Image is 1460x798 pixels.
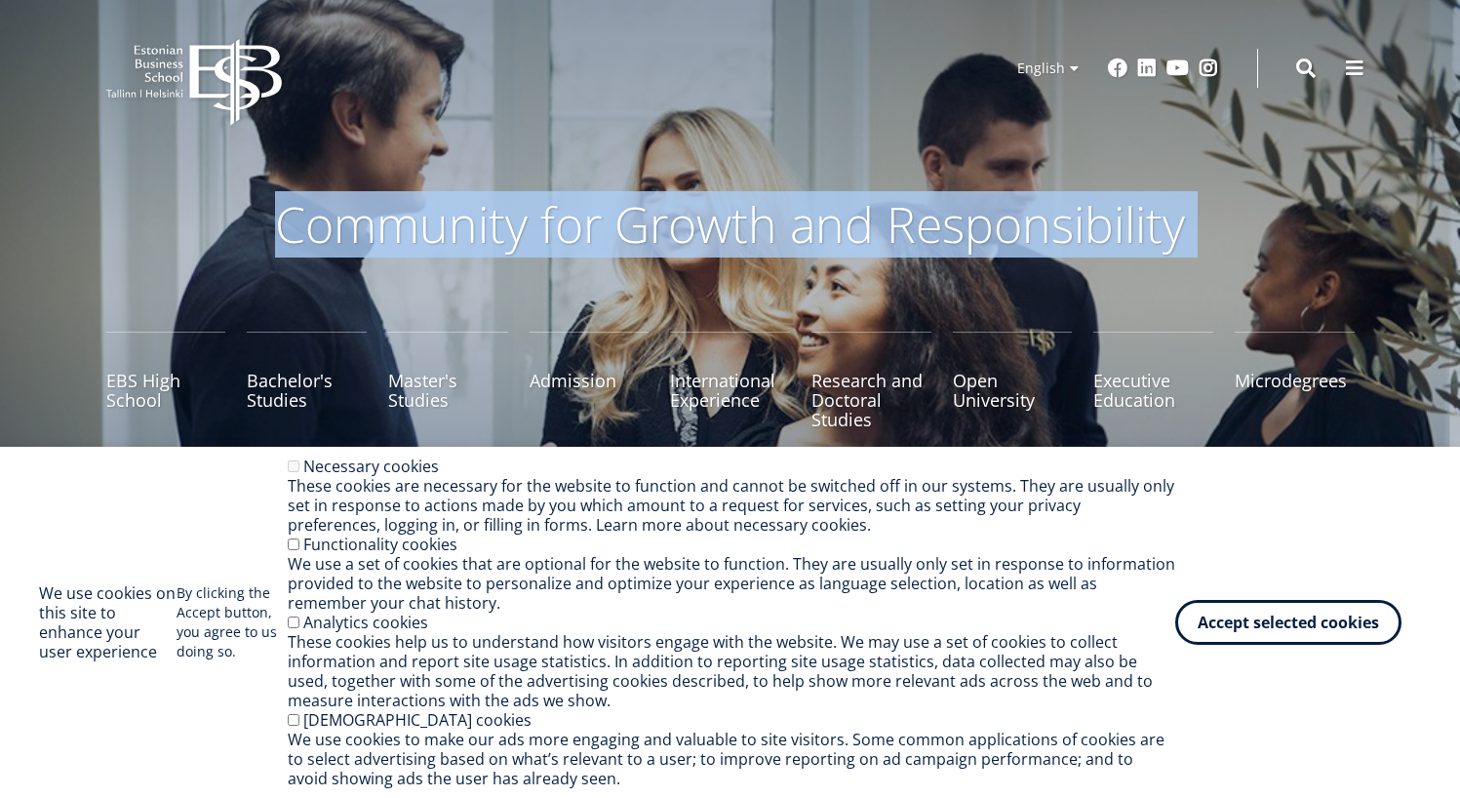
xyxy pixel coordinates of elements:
a: Linkedin [1137,59,1157,78]
div: We use cookies to make our ads more engaging and valuable to site visitors. Some common applicati... [288,730,1175,788]
button: Accept selected cookies [1175,600,1401,645]
a: Master's Studies [388,332,508,429]
p: By clicking the Accept button, you agree to us doing so. [177,583,288,661]
a: Instagram [1199,59,1218,78]
label: Necessary cookies [303,456,439,477]
a: International Experience [670,332,790,429]
div: We use a set of cookies that are optional for the website to function. They are usually only set ... [288,554,1175,613]
a: Youtube [1166,59,1189,78]
a: Executive Education [1093,332,1213,429]
label: Analytics cookies [303,612,428,633]
a: Admission [530,332,650,429]
a: EBS High School [106,332,226,429]
label: [DEMOGRAPHIC_DATA] cookies [303,709,532,731]
div: These cookies help us to understand how visitors engage with the website. We may use a set of coo... [288,632,1175,710]
a: Research and Doctoral Studies [811,332,931,429]
label: Functionality cookies [303,534,457,555]
a: Bachelor's Studies [247,332,367,429]
a: Facebook [1108,59,1127,78]
h2: We use cookies on this site to enhance your user experience [39,583,177,661]
div: These cookies are necessary for the website to function and cannot be switched off in our systems... [288,476,1175,535]
a: Microdegrees [1235,332,1355,429]
p: Community for Growth and Responsibility [214,195,1247,254]
a: Open University [953,332,1073,429]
